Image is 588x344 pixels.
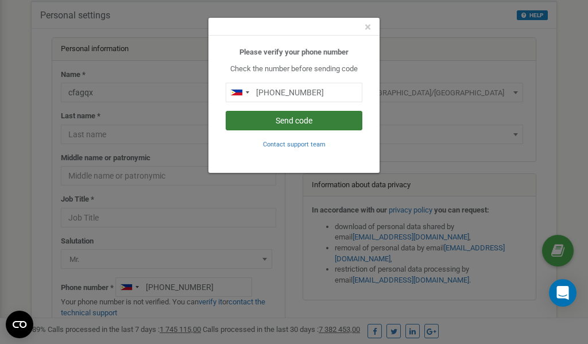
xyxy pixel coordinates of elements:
button: Send code [226,111,362,130]
b: Please verify your phone number [239,48,349,56]
button: Close [365,21,371,33]
small: Contact support team [263,141,326,148]
div: Telephone country code [226,83,253,102]
div: Open Intercom Messenger [549,279,577,307]
input: 0905 123 4567 [226,83,362,102]
button: Open CMP widget [6,311,33,338]
span: × [365,20,371,34]
a: Contact support team [263,140,326,148]
p: Check the number before sending code [226,64,362,75]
